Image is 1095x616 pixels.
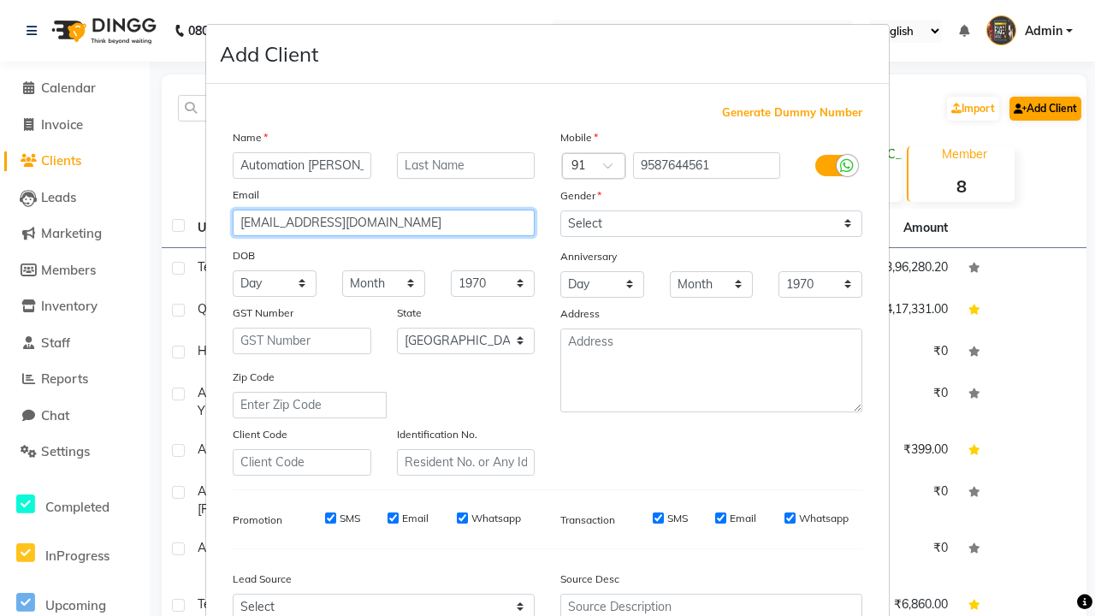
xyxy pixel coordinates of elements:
[233,370,275,385] label: Zip Code
[220,38,318,69] h4: Add Client
[233,187,259,203] label: Email
[233,392,387,418] input: Enter Zip Code
[402,511,429,526] label: Email
[633,152,781,179] input: Mobile
[233,152,371,179] input: First Name
[560,572,619,587] label: Source Desc
[471,511,521,526] label: Whatsapp
[233,328,371,354] input: GST Number
[233,512,282,528] label: Promotion
[233,449,371,476] input: Client Code
[667,511,688,526] label: SMS
[233,130,268,145] label: Name
[722,104,862,121] span: Generate Dummy Number
[397,305,422,321] label: State
[730,511,756,526] label: Email
[560,306,600,322] label: Address
[560,130,598,145] label: Mobile
[397,427,477,442] label: Identification No.
[233,305,293,321] label: GST Number
[233,248,255,264] label: DOB
[233,572,292,587] label: Lead Source
[233,427,287,442] label: Client Code
[340,511,360,526] label: SMS
[233,210,535,236] input: Email
[560,512,615,528] label: Transaction
[560,188,601,204] label: Gender
[799,511,849,526] label: Whatsapp
[397,449,536,476] input: Resident No. or Any Id
[397,152,536,179] input: Last Name
[560,249,617,264] label: Anniversary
